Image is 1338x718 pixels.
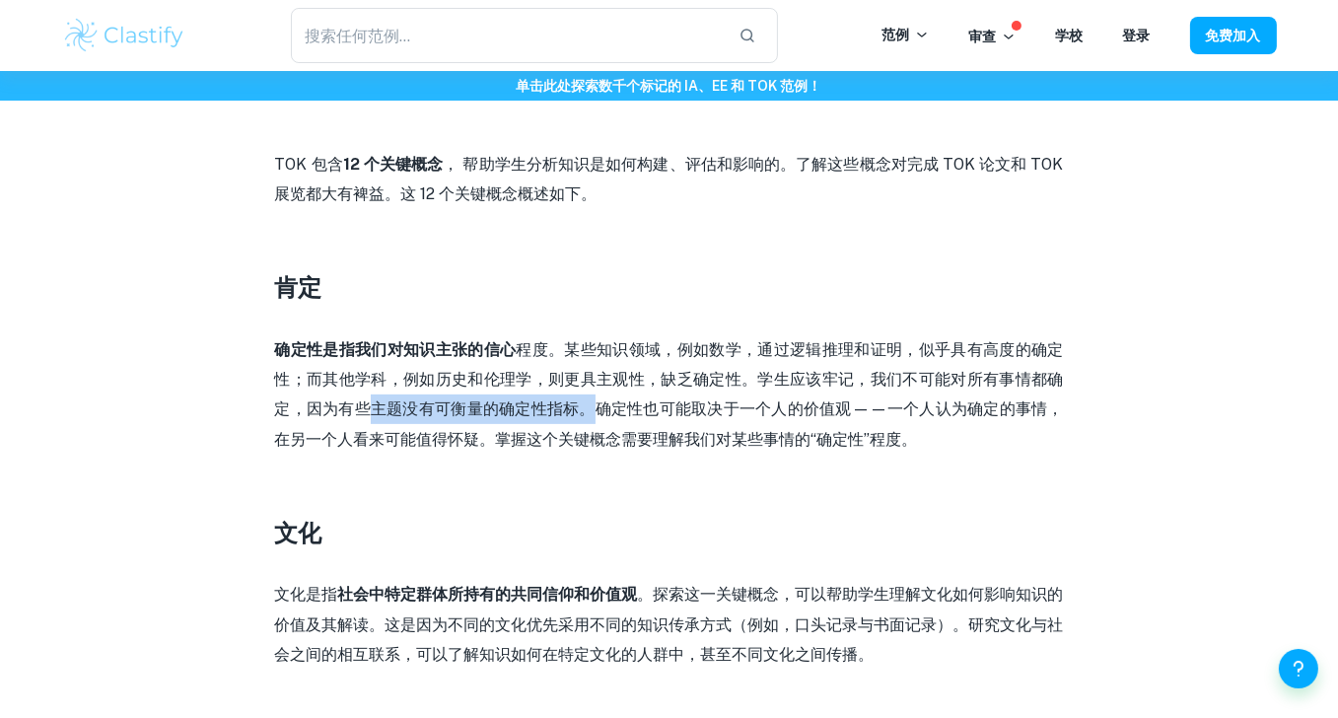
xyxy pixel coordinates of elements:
[291,8,723,63] input: 搜索任何范例...
[517,78,641,94] font: 单击此处探索数千个
[517,340,549,359] font: 程度
[969,29,997,44] font: 审查
[1190,17,1277,53] button: 免费加入
[275,585,338,604] font: 文化是指
[338,585,638,604] font: 社会中特定群体所持有的共同信仰和价值观
[275,155,343,174] font: TOK 包含
[275,340,517,359] font: 确定性是指我们对知识主张的信心
[275,340,1064,449] font: 。某些知识领域，例如数学，通过逻辑推理和证明，似乎具有高度的确定性；而其他学科，例如历史和伦理学，则更具主观性，缺乏确定性。学生应该牢记，我们不可能对所有事情都确定，因为有些主题没有可衡量的确定...
[275,519,322,546] font: 文化
[882,27,910,42] font: 范例
[809,78,822,94] font: ！
[1056,28,1084,43] a: 学校
[641,78,809,94] font: 标记的 IA、EE 和 TOK 范例
[275,585,1064,664] font: 。探索这一关键概念，可以帮助学生理解文化如何影响知识的价值及其解读。这是因为不同的文化优先采用不同的知识传承方式（例如，口头记录与书面记录）。研究文化与社会之间的相互联系，可以了解知识如何在特定...
[1206,29,1261,44] font: 免费加入
[275,273,322,301] font: 肯定
[1123,28,1151,43] a: 登录
[443,155,458,174] font: ，
[62,16,187,55] img: Clastify 徽标
[275,155,1064,203] font: 帮助学生分析知识是如何构建、评估和影响的。了解这些概念对完成 TOK 论文和 TOK 展览都大有裨益。这 12 个关键概念概述如下。
[343,155,444,174] font: 12 个关键概念
[1279,649,1318,688] button: 帮助和反馈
